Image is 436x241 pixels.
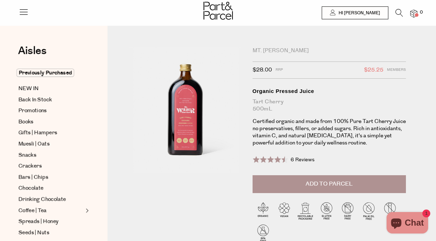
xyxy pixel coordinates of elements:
[18,129,57,137] span: Gifts | Hampers
[358,200,379,221] img: P_P-ICONS-Live_Bec_V11_Palm_Oil_Free.svg
[253,65,272,75] span: $28.00
[18,84,39,93] span: NEW IN
[316,200,337,221] img: P_P-ICONS-Live_Bec_V11_Gluten_Free.svg
[18,45,47,63] a: Aisles
[18,173,83,182] a: Bars | Chips
[384,212,430,235] inbox-online-store-chat: Shopify online store chat
[18,162,42,171] span: Crackers
[410,10,417,17] a: 0
[18,151,83,159] a: Snacks
[295,200,316,221] img: P_P-ICONS-Live_Bec_V11_Recyclable_Packaging.svg
[18,228,83,237] a: Seeds | Nuts
[18,206,47,215] span: Coffee | Tea
[18,217,83,226] a: Spreads | Honey
[306,180,353,188] span: Add to Parcel
[16,69,74,77] span: Previously Purchased
[18,84,83,93] a: NEW IN
[18,184,43,193] span: Chocolate
[18,43,47,59] span: Aisles
[253,200,274,221] img: P_P-ICONS-Live_Bec_V11_Organic.svg
[18,107,83,115] a: Promotions
[253,47,406,54] div: Mt. [PERSON_NAME]
[18,129,83,137] a: Gifts | Hampers
[18,217,58,226] span: Spreads | Honey
[18,140,49,148] span: Muesli | Oats
[18,151,36,159] span: Snacks
[18,107,47,115] span: Promotions
[18,95,52,104] span: Back In Stock
[274,200,295,221] img: P_P-ICONS-Live_Bec_V11_Vegan.svg
[18,195,66,204] span: Drinking Chocolate
[253,118,406,147] p: Certified organic and made from 100% Pure Tart Cherry Juice no preservatives, fillers, or added s...
[18,118,83,126] a: Books
[276,65,283,75] span: RRP
[337,200,358,221] img: P_P-ICONS-Live_Bec_V11_Dairy_Free.svg
[253,98,406,113] div: Tart Cherry 500mL
[18,195,83,204] a: Drinking Chocolate
[379,200,401,221] img: P_P-ICONS-Live_Bec_V11_GMO_Free.svg
[18,95,83,104] a: Back In Stock
[203,2,233,20] img: Part&Parcel
[337,10,380,16] span: Hi [PERSON_NAME]
[18,162,83,171] a: Crackers
[418,9,425,16] span: 0
[84,206,89,215] button: Expand/Collapse Coffee | Tea
[291,156,315,163] span: 6 Reviews
[18,140,83,148] a: Muesli | Oats
[322,6,388,19] a: Hi [PERSON_NAME]
[18,206,83,215] a: Coffee | Tea
[364,65,383,75] span: $25.25
[18,228,49,237] span: Seeds | Nuts
[253,175,406,193] button: Add to Parcel
[18,118,33,126] span: Books
[18,184,83,193] a: Chocolate
[18,173,48,182] span: Bars | Chips
[387,65,406,75] span: Members
[18,69,83,77] a: Previously Purchased
[253,88,406,95] div: Organic Pressed Juice
[129,47,241,180] img: A bottle of Mt Wilder organic pressed juice with a red label on a white background.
